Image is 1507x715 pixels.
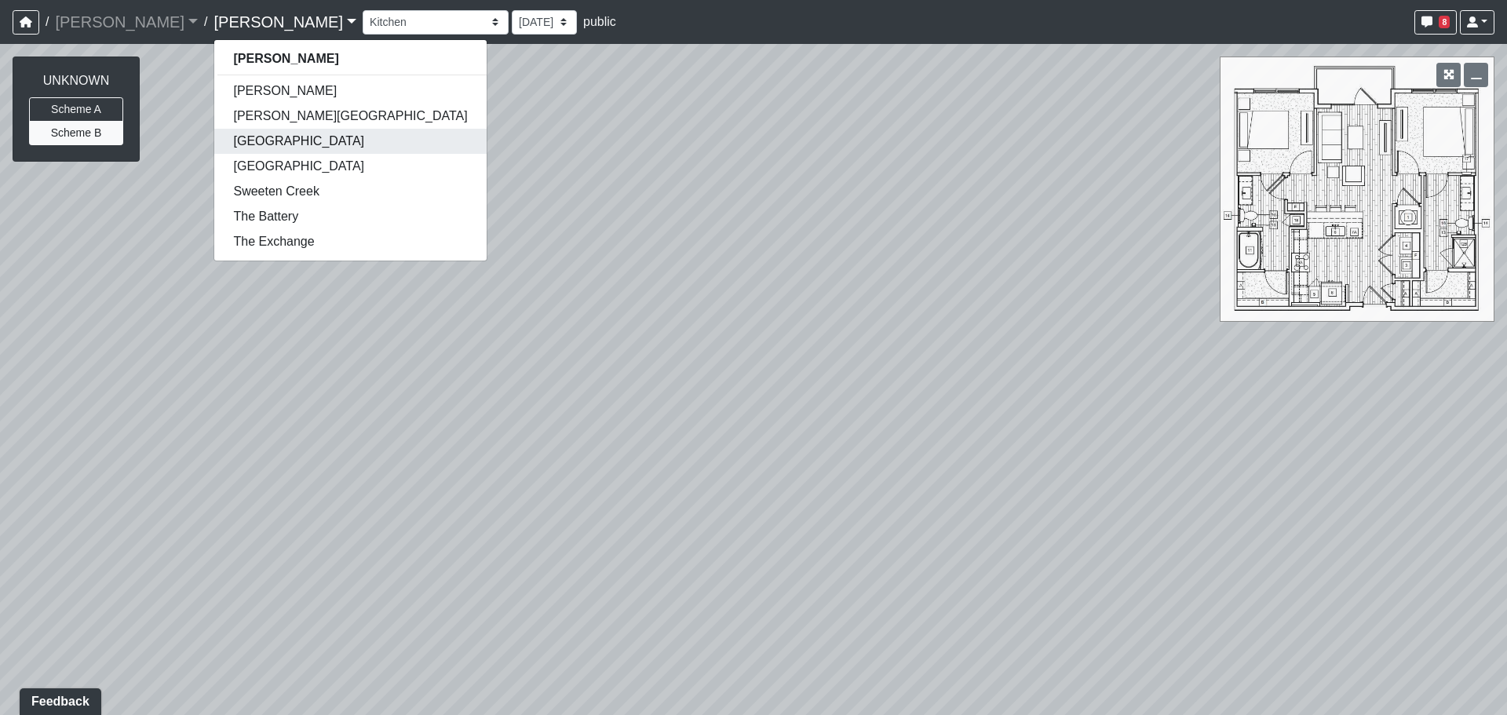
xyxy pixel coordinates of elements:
iframe: Ybug feedback widget [12,684,104,715]
span: / [39,6,55,38]
a: [PERSON_NAME] [55,6,198,38]
a: The Battery [214,204,486,229]
a: [PERSON_NAME] [214,78,486,104]
div: [PERSON_NAME] [213,39,487,261]
h6: UNKNOWN [29,73,123,88]
span: public [583,15,616,28]
a: Sweeten Creek [214,179,486,204]
a: [PERSON_NAME][GEOGRAPHIC_DATA] [214,104,486,129]
button: Scheme A [29,97,123,122]
a: The Exchange [214,229,486,254]
a: [GEOGRAPHIC_DATA] [214,154,486,179]
span: / [198,6,213,38]
button: Scheme B [29,121,123,145]
a: [PERSON_NAME] [213,6,356,38]
a: [PERSON_NAME] [214,46,486,71]
span: 8 [1439,16,1450,28]
a: [GEOGRAPHIC_DATA] [214,129,486,154]
button: 8 [1414,10,1457,35]
strong: [PERSON_NAME] [233,52,338,65]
